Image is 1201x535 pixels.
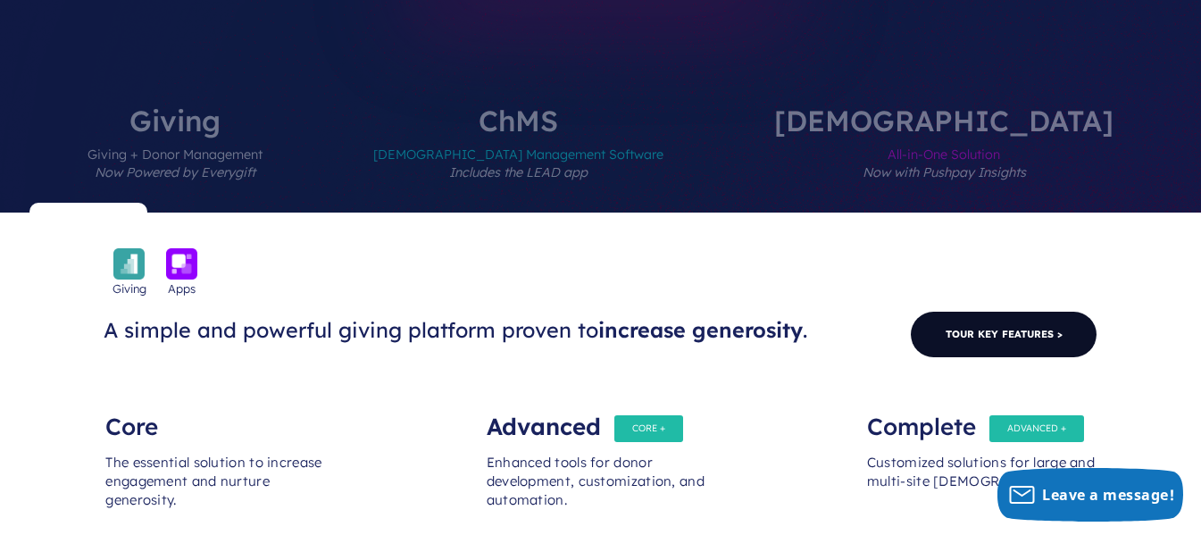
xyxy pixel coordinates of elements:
[863,164,1026,180] em: Now with Pushpay Insights
[113,280,146,297] span: Giving
[1042,485,1174,505] span: Leave a message!
[721,106,1167,213] label: [DEMOGRAPHIC_DATA]
[598,317,803,343] span: increase generosity
[774,135,1113,213] span: All-in-One Solution
[104,317,825,344] h3: A simple and powerful giving platform proven to .
[168,280,196,297] span: Apps
[997,468,1183,522] button: Leave a message!
[867,400,1096,436] div: Complete
[95,164,255,180] em: Now Powered by Everygift
[34,106,316,213] label: Giving
[910,311,1097,358] a: Tour Key Features >
[105,400,334,436] div: Core
[166,248,197,280] img: icon_apps-bckgrnd-600x600-1.png
[487,400,715,436] div: Advanced
[373,135,663,213] span: [DEMOGRAPHIC_DATA] Management Software
[449,164,588,180] em: Includes the LEAD app
[88,135,263,213] span: Giving + Donor Management
[320,106,717,213] label: ChMS
[113,248,145,280] img: icon_giving-bckgrnd-600x600-1.png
